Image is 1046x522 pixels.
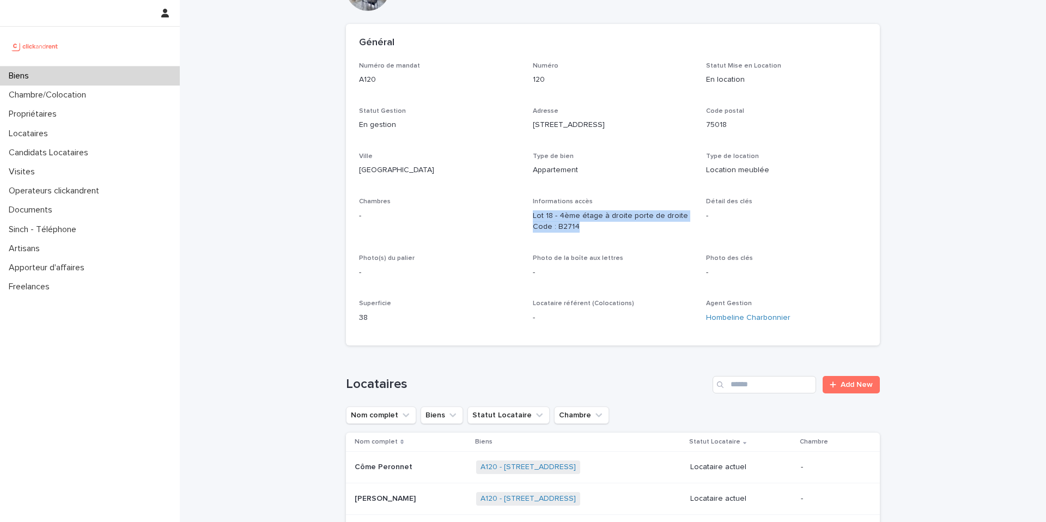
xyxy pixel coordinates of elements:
p: Freelances [4,282,58,292]
input: Search [713,376,816,393]
p: Locataire actuel [690,463,792,472]
p: Chambre [800,436,828,448]
span: Type de location [706,153,759,160]
span: Détail des clés [706,198,752,205]
p: Nom complet [355,436,398,448]
h1: Locataires [346,377,708,392]
p: Chambre/Colocation [4,90,95,100]
p: - [706,210,867,222]
p: - [359,210,520,222]
p: - [706,267,867,278]
p: Apporteur d'affaires [4,263,93,273]
span: Adresse [533,108,558,114]
p: - [533,312,694,324]
button: Statut Locataire [467,406,550,424]
span: Photo de la boîte aux lettres [533,255,623,262]
span: Type de bien [533,153,574,160]
span: Add New [841,381,873,389]
span: Photo des clés [706,255,753,262]
span: Locataire référent (Colocations) [533,300,634,307]
p: 120 [533,74,694,86]
button: Nom complet [346,406,416,424]
span: Statut Mise en Location [706,63,781,69]
tr: [PERSON_NAME][PERSON_NAME] A120 - [STREET_ADDRESS] Locataire actuel- [346,483,880,514]
span: Numéro [533,63,558,69]
p: Biens [475,436,492,448]
a: Hombeline Charbonnier [706,312,790,324]
span: Informations accès [533,198,593,205]
p: Biens [4,71,38,81]
p: Appartement [533,165,694,176]
p: 75018 [706,119,867,131]
p: [STREET_ADDRESS] [533,119,694,131]
span: Code postal [706,108,744,114]
p: Operateurs clickandrent [4,186,108,196]
p: Sinch - Téléphone [4,224,85,235]
p: - [801,463,862,472]
span: Ville [359,153,373,160]
span: Numéro de mandat [359,63,420,69]
p: - [359,267,520,278]
h2: Général [359,37,394,49]
span: Superficie [359,300,391,307]
p: Visites [4,167,44,177]
p: Propriétaires [4,109,65,119]
p: - [533,267,694,278]
p: Location meublée [706,165,867,176]
p: Candidats Locataires [4,148,97,158]
a: A120 - [STREET_ADDRESS] [481,494,576,503]
p: Locataires [4,129,57,139]
p: Documents [4,205,61,215]
span: Photo(s) du palier [359,255,415,262]
p: Côme Peronnet [355,460,415,472]
p: Lot 18 - 4ème étage à droite porte de droite Code : B2714 [533,210,694,233]
p: Statut Locataire [689,436,740,448]
p: Artisans [4,244,48,254]
p: [PERSON_NAME] [355,492,418,503]
p: - [801,494,862,503]
p: En gestion [359,119,520,131]
p: A120 [359,74,520,86]
p: [GEOGRAPHIC_DATA] [359,165,520,176]
p: 38 [359,312,520,324]
a: Add New [823,376,880,393]
button: Chambre [554,406,609,424]
span: Agent Gestion [706,300,752,307]
img: UCB0brd3T0yccxBKYDjQ [9,35,62,57]
button: Biens [421,406,463,424]
tr: Côme PeronnetCôme Peronnet A120 - [STREET_ADDRESS] Locataire actuel- [346,451,880,483]
span: Statut Gestion [359,108,406,114]
p: Locataire actuel [690,494,792,503]
p: En location [706,74,867,86]
span: Chambres [359,198,391,205]
a: A120 - [STREET_ADDRESS] [481,463,576,472]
